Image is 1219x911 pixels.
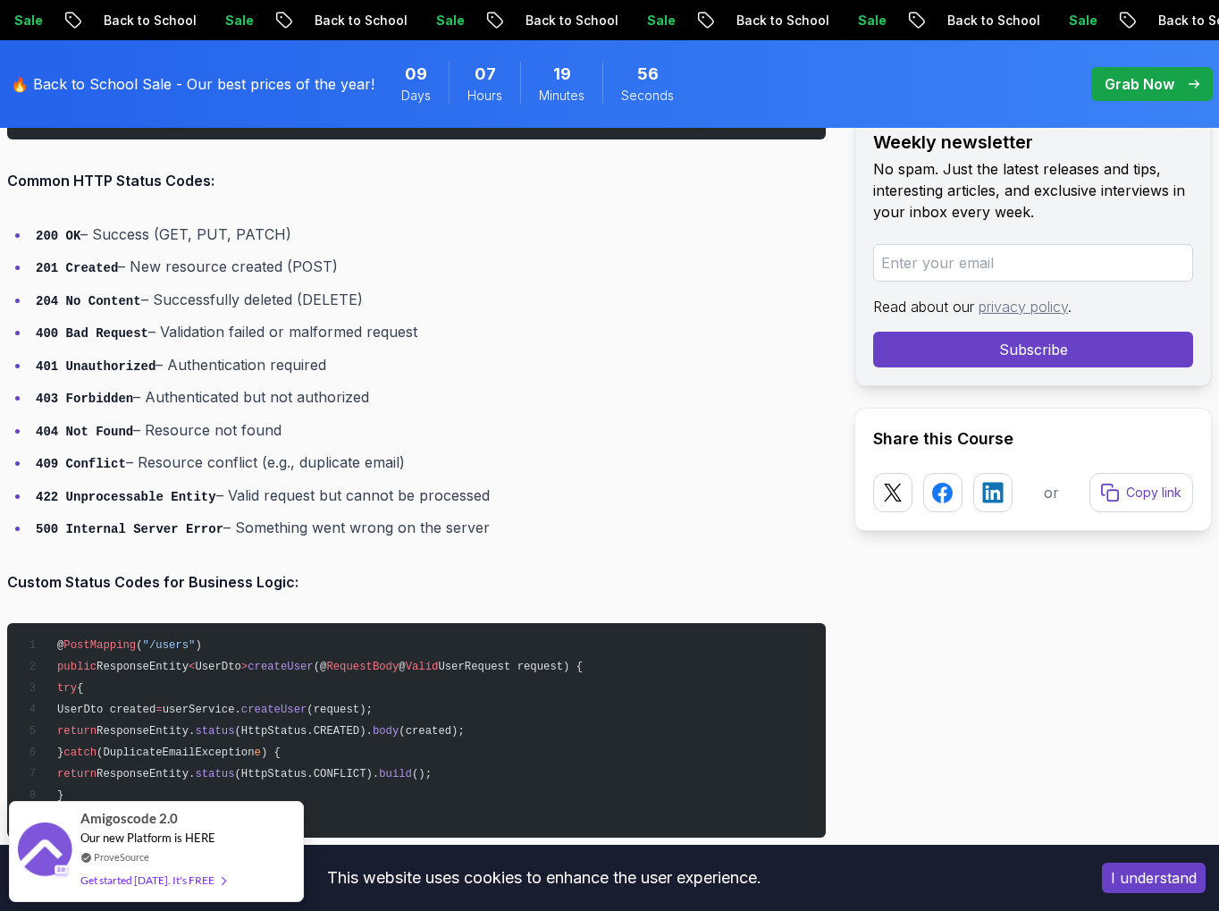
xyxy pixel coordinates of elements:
div: This website uses cookies to enhance the user experience. [13,858,1075,898]
code: 500 Internal Server Error [36,522,223,536]
button: Copy link [1089,473,1193,512]
h2: Share this Course [873,426,1193,451]
code: 204 No Content [36,294,141,308]
li: – Validation failed or malformed request [30,319,826,345]
li: – Success (GET, PUT, PATCH) [30,222,826,248]
span: Hours [467,87,502,105]
span: userService. [163,704,241,716]
span: RequestBody [326,661,399,673]
span: catch [63,747,97,759]
span: UserRequest request) { [438,661,583,673]
span: (@ [314,661,327,673]
span: 19 Minutes [553,62,571,87]
span: > [241,661,248,673]
span: Amigoscode 2.0 [80,808,178,829]
span: createUser [248,661,314,673]
span: (created); [399,725,465,738]
span: (DuplicateEmailException [97,747,254,759]
span: Valid [406,661,439,673]
p: Sale [613,12,670,30]
p: Read about our . [873,296,1193,317]
p: Back to School [702,12,824,30]
span: UserDto created [57,704,156,716]
span: 7 Hours [475,62,496,87]
span: ) { [261,747,281,759]
span: Days [401,87,431,105]
span: Our new Platform is HERE [80,831,215,845]
p: or [1044,482,1059,503]
code: 409 Conflict [36,457,126,471]
span: Minutes [539,87,584,105]
p: No spam. Just the latest releases and tips, interesting articles, and exclusive interviews in you... [873,158,1193,223]
span: "/users" [143,639,196,652]
span: { [77,682,83,695]
code: 200 OK [36,229,80,243]
span: return [57,725,97,738]
span: @ [399,661,405,673]
span: public [57,661,97,673]
p: Back to School [913,12,1035,30]
p: Grab Now [1105,73,1174,95]
p: Copy link [1126,484,1181,502]
span: (); [412,768,432,780]
li: – Valid request but cannot be processed [30,483,826,509]
h2: Weekly newsletter [873,130,1193,155]
span: status [195,725,234,738]
span: < [189,661,195,673]
span: ( [136,639,142,652]
code: 404 Not Found [36,425,133,439]
span: createUser [241,704,307,716]
button: Subscribe [873,332,1193,367]
span: ) [195,639,201,652]
li: – Successfully deleted (DELETE) [30,287,826,313]
span: } [57,747,63,759]
p: Back to School [281,12,402,30]
span: (HttpStatus.CONFLICT). [234,768,379,780]
span: body [373,725,399,738]
span: } [57,789,63,802]
li: – Resource not found [30,418,826,443]
p: 🔥 Back to School Sale - Our best prices of the year! [11,73,374,95]
p: Back to School [70,12,191,30]
strong: Custom Status Codes for Business Logic: [7,573,298,591]
span: build [379,768,412,780]
code: 400 Bad Request [36,326,148,341]
span: (HttpStatus.CREATED). [234,725,372,738]
span: = [156,704,162,716]
li: – New resource created (POST) [30,254,826,280]
span: ResponseEntity. [97,725,195,738]
li: – Resource conflict (e.g., duplicate email) [30,450,826,476]
li: – Authenticated but not authorized [30,384,826,410]
span: 9 Days [405,62,427,87]
img: provesource social proof notification image [18,822,71,881]
p: Sale [824,12,881,30]
a: privacy policy [979,298,1068,316]
span: return [57,768,97,780]
button: Accept cookies [1102,863,1206,893]
p: Sale [402,12,459,30]
span: e [255,747,261,759]
input: Enter your email [873,244,1193,282]
span: status [195,768,234,780]
span: PostMapping [63,639,136,652]
a: ProveSource [94,849,149,865]
p: Sale [1035,12,1092,30]
span: @ [57,639,63,652]
code: 401 Unauthorized [36,359,156,374]
p: Sale [191,12,248,30]
div: Get started [DATE]. It's FREE [80,870,225,890]
span: 56 Seconds [637,62,659,87]
span: (request); [307,704,373,716]
span: ResponseEntity [97,661,189,673]
li: – Something went wrong on the server [30,515,826,541]
code: 422 Unprocessable Entity [36,490,216,504]
li: – Authentication required [30,352,826,378]
code: 201 Created [36,261,118,275]
span: UserDto [195,661,240,673]
span: ResponseEntity. [97,768,195,780]
p: Back to School [492,12,613,30]
strong: Common HTTP Status Codes: [7,172,214,190]
span: try [57,682,77,695]
code: 403 Forbidden [36,392,133,406]
span: Seconds [621,87,674,105]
